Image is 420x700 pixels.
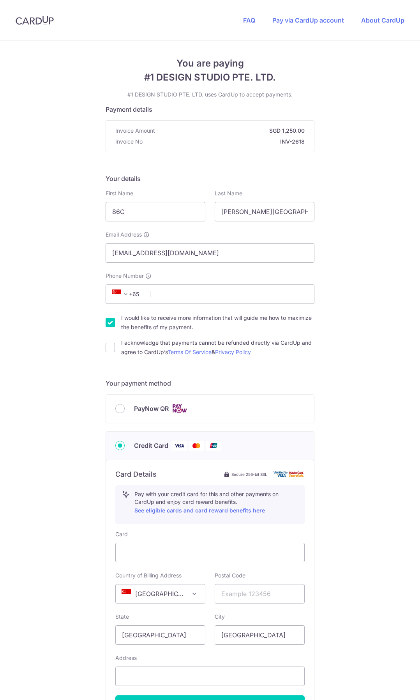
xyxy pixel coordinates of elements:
[115,530,128,538] label: Card
[115,470,157,479] h6: Card Details
[134,441,168,450] span: Credit Card
[134,507,265,514] a: See eligible cards and card reward benefits here
[274,471,305,477] img: card secure
[106,56,314,70] span: You are paying
[115,613,129,621] label: State
[16,16,54,25] img: CardUp
[189,441,204,451] img: Mastercard
[134,404,169,413] span: PayNow QR
[106,105,314,114] h5: Payment details
[146,138,305,146] strong: INV-2618
[106,174,314,183] h5: Your details
[121,313,314,332] label: I would like to receive more information that will guide me how to maximize the benefits of my pa...
[115,138,143,146] span: Invoice No
[115,404,305,414] div: PayNow QR Cards logo
[158,127,305,135] strong: SGD 1,250.00
[215,572,245,579] label: Postal Code
[112,289,131,299] span: +65
[206,441,221,451] img: Union Pay
[272,16,344,24] a: Pay via CardUp account
[115,441,305,451] div: Credit Card Visa Mastercard Union Pay
[106,243,314,263] input: Email address
[361,16,404,24] a: About CardUp
[171,441,187,451] img: Visa
[215,349,251,355] a: Privacy Policy
[106,70,314,84] span: #1 DESIGN STUDIO PTE. LTD.
[215,584,305,604] input: Example 123456
[106,379,314,388] h5: Your payment method
[109,289,145,299] span: +65
[115,127,155,135] span: Invoice Amount
[115,654,137,662] label: Address
[106,202,205,221] input: First name
[231,471,267,477] span: Secure 256-bit SSL
[172,404,187,414] img: Cards logo
[115,584,205,604] span: Singapore
[215,202,314,221] input: Last name
[243,16,255,24] a: FAQ
[134,490,298,515] p: Pay with your credit card for this and other payments on CardUp and enjoy card reward benefits.
[116,584,205,603] span: Singapore
[121,338,314,357] label: I acknowledge that payments cannot be refunded directly via CardUp and agree to CardUp’s &
[106,91,314,98] p: #1 DESIGN STUDIO PTE. LTD. uses CardUp to accept payments.
[215,189,242,197] label: Last Name
[106,231,142,239] span: Email Address
[168,349,212,355] a: Terms Of Service
[106,189,133,197] label: First Name
[115,572,182,579] label: Country of Billing Address
[215,613,225,621] label: City
[106,272,144,280] span: Phone Number
[122,548,298,557] iframe: Secure card payment input frame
